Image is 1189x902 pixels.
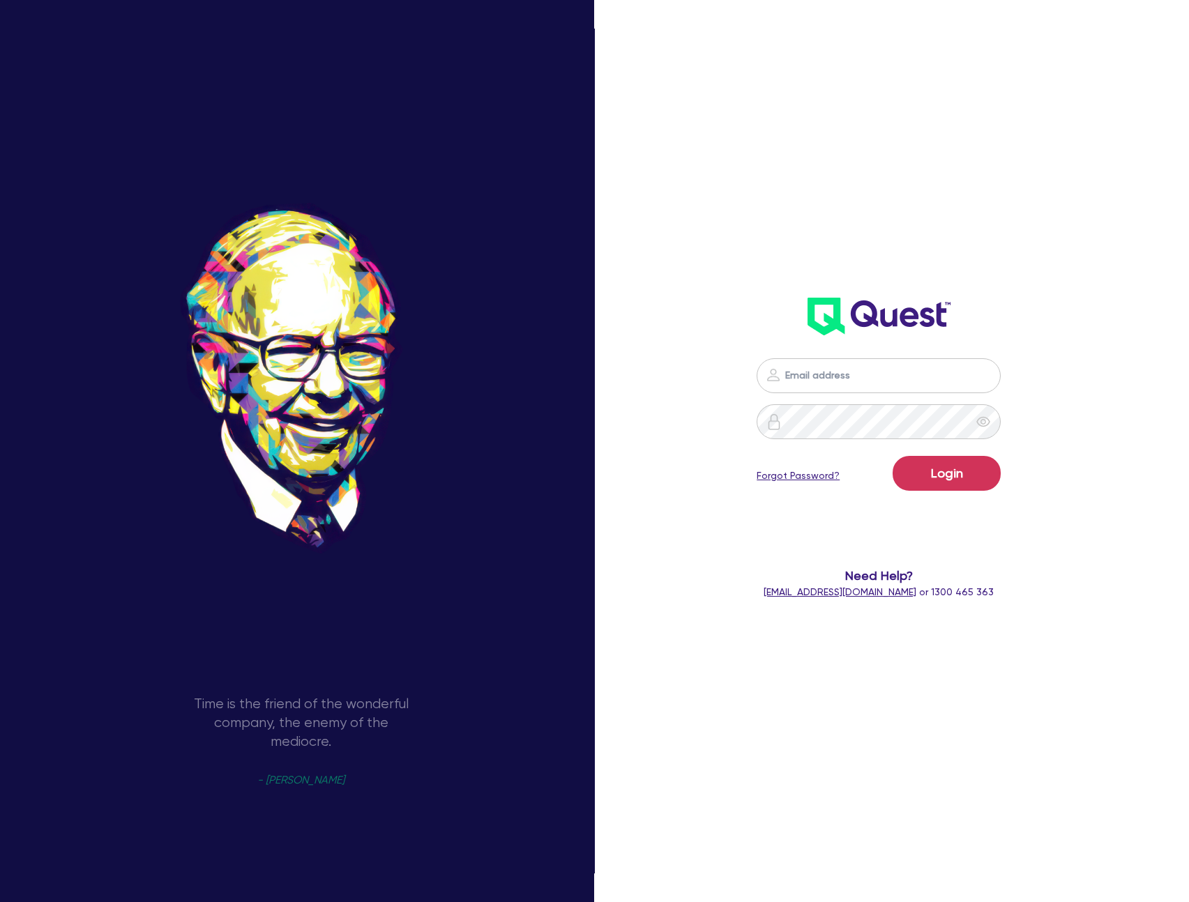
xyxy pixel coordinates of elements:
[757,468,840,483] a: Forgot Password?
[257,775,344,786] span: - [PERSON_NAME]
[893,456,1001,491] button: Login
[764,586,994,597] span: or 1300 465 363
[766,413,782,430] img: icon-password
[765,367,782,383] img: icon-password
[976,415,990,429] span: eye
[808,298,951,335] img: wH2k97JdezQIQAAAABJRU5ErkJggg==
[757,358,1001,393] input: Email address
[764,586,916,597] a: [EMAIL_ADDRESS][DOMAIN_NAME]
[722,566,1036,585] span: Need Help?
